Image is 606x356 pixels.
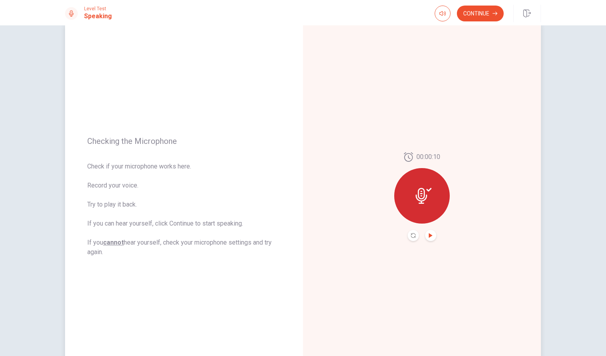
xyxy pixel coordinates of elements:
[425,230,436,241] button: Play Audio
[416,152,440,162] span: 00:00:10
[84,11,112,21] h1: Speaking
[87,162,281,257] span: Check if your microphone works here. Record your voice. Try to play it back. If you can hear your...
[103,239,124,246] u: cannot
[84,6,112,11] span: Level Test
[408,230,419,241] button: Record Again
[87,136,281,146] span: Checking the Microphone
[457,6,504,21] button: Continue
